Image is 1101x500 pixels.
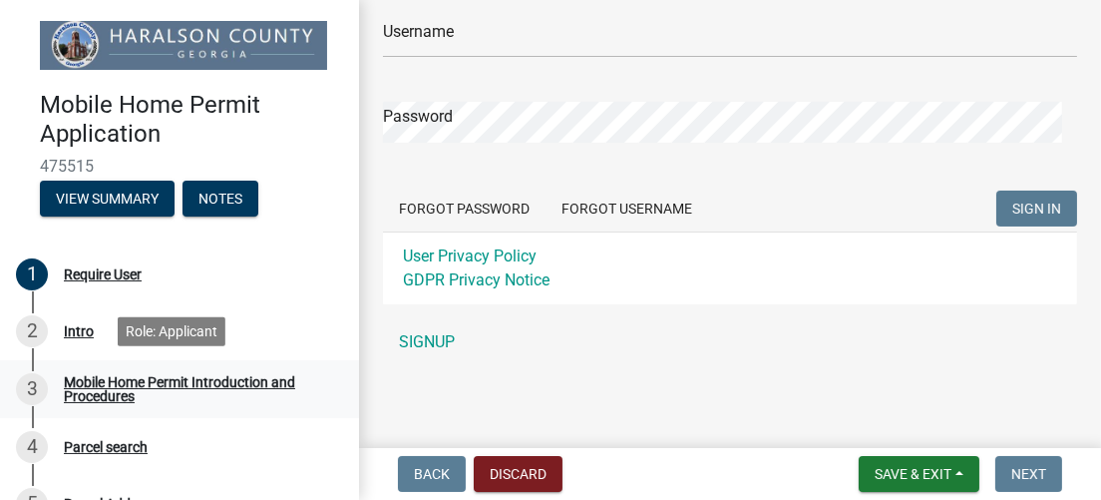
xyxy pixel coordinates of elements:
[398,456,466,492] button: Back
[996,191,1077,227] button: SIGN IN
[64,375,327,403] div: Mobile Home Permit Introduction and Procedures
[546,191,708,227] button: Forgot Username
[16,258,48,290] div: 1
[474,456,562,492] button: Discard
[1012,200,1061,216] span: SIGN IN
[383,191,546,227] button: Forgot Password
[859,456,979,492] button: Save & Exit
[64,324,94,338] div: Intro
[40,91,343,149] h4: Mobile Home Permit Application
[383,322,1077,362] a: SIGNUP
[118,316,225,345] div: Role: Applicant
[16,373,48,405] div: 3
[40,181,175,217] button: View Summary
[183,192,258,208] wm-modal-confirm: Notes
[40,157,319,176] span: 475515
[403,270,550,289] a: GDPR Privacy Notice
[1011,466,1046,482] span: Next
[16,315,48,347] div: 2
[875,466,951,482] span: Save & Exit
[64,440,148,454] div: Parcel search
[414,466,450,482] span: Back
[995,456,1062,492] button: Next
[40,21,327,70] img: Haralson County, Georgia
[183,181,258,217] button: Notes
[64,267,142,281] div: Require User
[403,247,537,265] a: User Privacy Policy
[40,192,175,208] wm-modal-confirm: Summary
[16,431,48,463] div: 4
